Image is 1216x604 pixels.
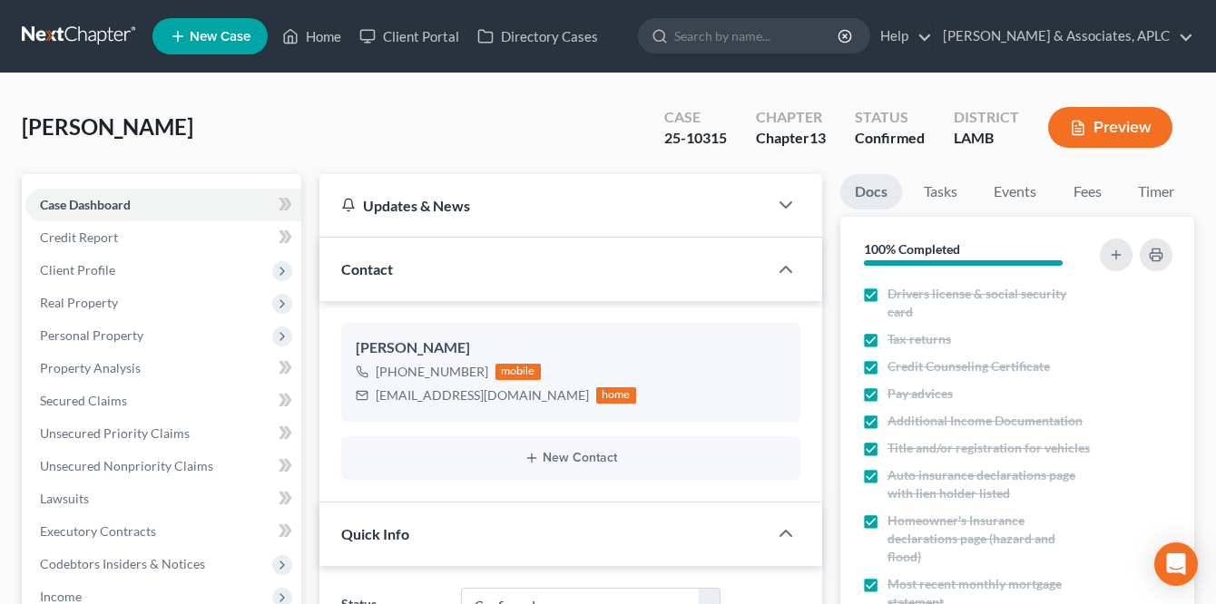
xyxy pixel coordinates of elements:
[376,386,589,404] div: [EMAIL_ADDRESS][DOMAIN_NAME]
[1058,174,1116,209] a: Fees
[887,357,1050,375] span: Credit Counseling Certificate
[25,189,301,221] a: Case Dashboard
[934,20,1193,53] a: [PERSON_NAME] & Associates, APLC
[25,515,301,548] a: Executory Contracts
[22,113,193,140] span: [PERSON_NAME]
[341,260,393,278] span: Contact
[596,387,636,404] div: home
[25,417,301,450] a: Unsecured Priority Claims
[887,285,1091,321] span: Drivers license & social security card
[341,196,746,215] div: Updates & News
[864,241,960,257] strong: 100% Completed
[954,128,1019,149] div: LAMB
[1123,174,1189,209] a: Timer
[25,352,301,385] a: Property Analysis
[887,439,1090,457] span: Title and/or registration for vehicles
[40,295,118,310] span: Real Property
[25,450,301,482] a: Unsecured Nonpriority Claims
[887,511,1091,566] span: Homeowner's Insurance declarations page (hazard and flood)
[40,197,131,212] span: Case Dashboard
[341,525,409,542] span: Quick Info
[664,107,727,128] div: Case
[855,107,925,128] div: Status
[756,107,826,128] div: Chapter
[674,19,840,53] input: Search by name...
[756,128,826,149] div: Chapter
[468,20,607,53] a: Directory Cases
[887,412,1083,430] span: Additional Income Documentation
[871,20,932,53] a: Help
[190,30,250,44] span: New Case
[954,107,1019,128] div: District
[40,589,82,604] span: Income
[376,363,488,381] div: [PHONE_NUMBER]
[887,466,1091,502] span: Auto insurance declarations page with lien holder listed
[840,174,902,209] a: Docs
[855,128,925,149] div: Confirmed
[1154,542,1198,586] div: Open Intercom Messenger
[25,221,301,254] a: Credit Report
[40,360,141,375] span: Property Analysis
[40,458,213,473] span: Unsecured Nonpriority Claims
[273,20,350,53] a: Home
[909,174,972,209] a: Tasks
[40,393,127,408] span: Secured Claims
[25,482,301,515] a: Lawsuits
[1048,107,1172,148] button: Preview
[495,364,541,380] div: mobile
[356,451,786,465] button: New Contact
[40,327,143,343] span: Personal Property
[887,330,951,348] span: Tax returns
[979,174,1051,209] a: Events
[40,523,156,539] span: Executory Contracts
[809,129,826,146] span: 13
[887,385,953,403] span: Pay advices
[356,337,786,359] div: [PERSON_NAME]
[25,385,301,417] a: Secured Claims
[40,229,118,245] span: Credit Report
[40,262,115,278] span: Client Profile
[40,425,190,441] span: Unsecured Priority Claims
[350,20,468,53] a: Client Portal
[664,128,727,149] div: 25-10315
[40,556,205,571] span: Codebtors Insiders & Notices
[40,491,89,506] span: Lawsuits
